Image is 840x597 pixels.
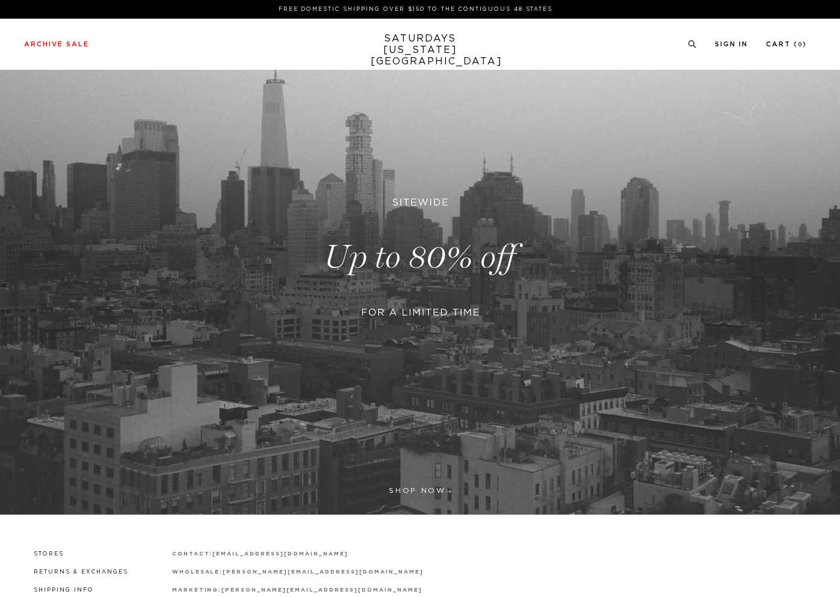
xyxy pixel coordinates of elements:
[798,42,803,48] small: 0
[715,41,748,48] a: Sign In
[221,587,422,593] a: [PERSON_NAME][EMAIL_ADDRESS][DOMAIN_NAME]
[172,569,223,575] strong: wholesale:
[29,5,802,14] p: FREE DOMESTIC SHIPPING OVER $150 TO THE CONTIGUOUS 48 STATES
[34,587,94,593] a: Shipping Info
[34,551,64,557] a: Stores
[223,569,423,575] a: [PERSON_NAME][EMAIL_ADDRESS][DOMAIN_NAME]
[766,41,807,48] a: Cart (0)
[172,551,213,557] strong: contact:
[34,569,128,575] a: Returns & Exchanges
[212,551,348,557] a: [EMAIL_ADDRESS][DOMAIN_NAME]
[172,587,222,593] strong: marketing:
[371,33,470,67] a: SATURDAYS[US_STATE][GEOGRAPHIC_DATA]
[24,41,89,48] a: Archive Sale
